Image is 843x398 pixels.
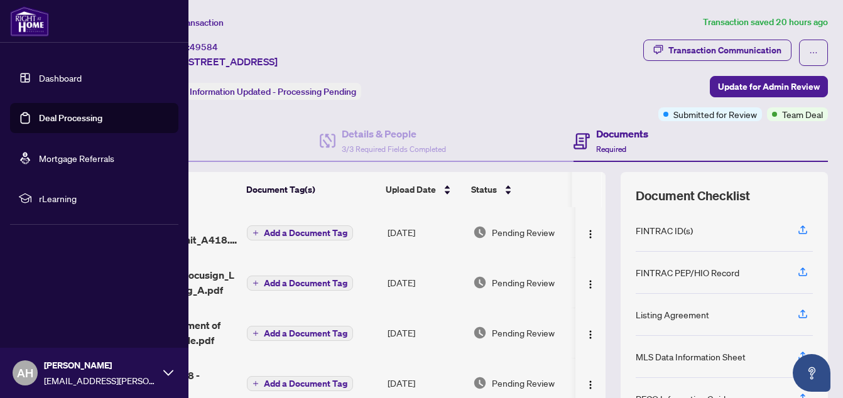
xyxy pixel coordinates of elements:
[247,225,353,240] button: Add a Document Tag
[471,183,497,196] span: Status
[44,374,157,387] span: [EMAIL_ADDRESS][PERSON_NAME][DOMAIN_NAME]
[673,107,757,121] span: Submitted for Review
[39,112,102,124] a: Deal Processing
[473,276,487,289] img: Document Status
[156,83,361,100] div: Status:
[241,172,381,207] th: Document Tag(s)
[636,266,739,279] div: FINTRAC PEP/HIO Record
[386,183,436,196] span: Upload Date
[492,376,555,390] span: Pending Review
[585,330,596,340] img: Logo
[381,172,466,207] th: Upload Date
[253,230,259,236] span: plus
[44,358,157,372] span: [PERSON_NAME]
[636,187,750,205] span: Document Checklist
[596,144,626,154] span: Required
[247,376,353,391] button: Add a Document Tag
[580,272,601,293] button: Logo
[247,375,353,392] button: Add a Document Tag
[17,364,33,382] span: AH
[585,380,596,390] img: Logo
[580,323,601,343] button: Logo
[264,329,347,338] span: Add a Document Tag
[264,279,347,288] span: Add a Document Tag
[190,86,356,97] span: Information Updated - Processing Pending
[636,350,746,363] div: MLS Data Information Sheet
[492,326,555,340] span: Pending Review
[253,380,259,387] span: plus
[247,275,353,291] button: Add a Document Tag
[636,308,709,321] div: Listing Agreement
[718,77,820,97] span: Update for Admin Review
[580,373,601,393] button: Logo
[492,225,555,239] span: Pending Review
[793,354,830,392] button: Open asap
[190,41,218,53] span: 49584
[247,325,353,342] button: Add a Document Tag
[703,15,828,30] article: Transaction saved 20 hours ago
[636,223,693,237] div: FINTRAC ID(s)
[710,76,828,97] button: Update for Admin Review
[156,17,224,28] span: View Transaction
[253,280,259,286] span: plus
[668,40,781,60] div: Transaction Communication
[156,54,278,69] span: A418-[STREET_ADDRESS]
[39,153,114,164] a: Mortgage Referrals
[264,379,347,388] span: Add a Document Tag
[247,225,353,241] button: Add a Document Tag
[39,191,170,205] span: rLearning
[809,48,818,57] span: ellipsis
[473,225,487,239] img: Document Status
[596,126,648,141] h4: Documents
[253,330,259,336] span: plus
[473,326,487,340] img: Document Status
[466,172,573,207] th: Status
[473,376,487,390] img: Document Status
[383,308,469,358] td: [DATE]
[585,279,596,289] img: Logo
[383,257,469,308] td: [DATE]
[342,126,446,141] h4: Details & People
[342,144,446,154] span: 3/3 Required Fields Completed
[782,107,823,121] span: Team Deal
[247,326,353,341] button: Add a Document Tag
[247,276,353,291] button: Add a Document Tag
[492,276,555,289] span: Pending Review
[264,229,347,237] span: Add a Document Tag
[580,222,601,242] button: Logo
[10,6,49,36] img: logo
[383,207,469,257] td: [DATE]
[39,72,82,83] a: Dashboard
[643,40,791,61] button: Transaction Communication
[585,229,596,239] img: Logo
